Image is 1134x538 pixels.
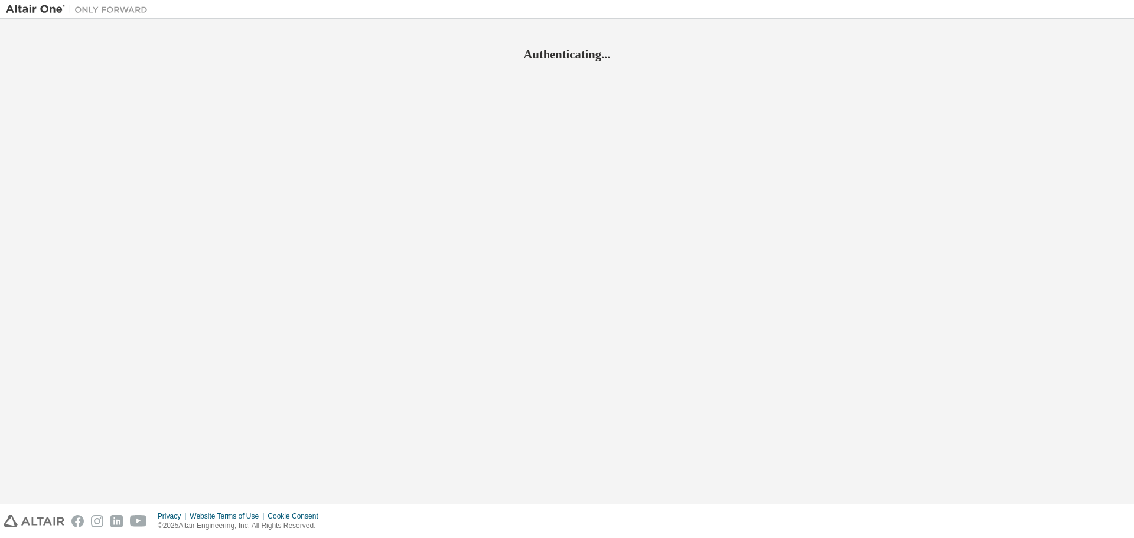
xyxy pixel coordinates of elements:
img: instagram.svg [91,515,103,527]
img: youtube.svg [130,515,147,527]
div: Website Terms of Use [190,511,268,521]
img: facebook.svg [71,515,84,527]
p: © 2025 Altair Engineering, Inc. All Rights Reserved. [158,521,325,531]
h2: Authenticating... [6,47,1128,62]
div: Privacy [158,511,190,521]
img: Altair One [6,4,154,15]
div: Cookie Consent [268,511,325,521]
img: altair_logo.svg [4,515,64,527]
img: linkedin.svg [110,515,123,527]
